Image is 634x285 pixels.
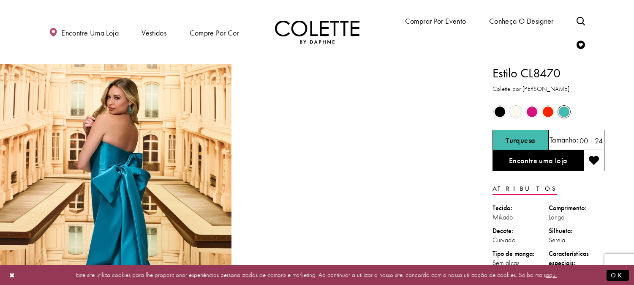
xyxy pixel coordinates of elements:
[141,28,166,38] font: Vestidos
[5,268,19,282] button: Fechar diálogo
[493,150,583,171] a: Encontre uma loja
[493,184,557,193] font: Atributos
[493,236,516,244] font: Curvado
[275,21,359,44] img: Colette by Daphne
[493,65,561,81] font: Estilo CL8470
[47,20,121,44] a: Encontre uma loja
[493,249,534,258] font: Tipo de manga:
[489,16,554,26] font: Conheça o designer
[493,182,557,195] a: Atributos
[190,28,239,38] font: Compre por cor
[546,271,557,279] a: aqui
[611,271,625,280] font: OK
[506,135,535,145] h5: Chosen color
[487,8,556,33] a: Conheça o designer
[493,104,507,119] div: Black
[493,85,569,93] font: Colette por [PERSON_NAME]
[493,258,519,267] font: Sem alças
[580,136,603,145] font: 00 - 24
[509,156,568,165] font: Encontre uma loja
[139,20,169,44] span: Vestidos
[607,269,629,281] button: Enviar diálogo
[493,213,514,222] font: Mikado
[557,271,558,279] font: .
[509,104,523,119] div: Diamond White
[574,33,587,56] a: Check Wishlist
[405,16,466,26] font: Comprar por evento
[188,20,241,44] span: Compre por cor
[506,136,535,145] font: Turquesa
[583,150,604,171] button: Add to wishlist
[403,8,468,33] span: Comprar por evento
[549,226,573,235] font: Silhueta:
[236,64,467,180] video: Style CL8470 Colette by Daphne #1 autoplay loop mute video
[557,104,571,119] div: Turquoise
[275,21,359,44] a: Visit Home Page
[493,104,604,120] div: Product color controls state depends on size chosen
[541,104,555,119] div: Scarlet
[550,135,578,145] font: Tamanho:
[525,104,539,119] div: Fuchsia
[549,213,565,222] font: Longo
[549,236,566,244] font: Sereia
[549,203,587,212] font: Comprimento:
[493,203,512,212] font: Tecido:
[549,249,589,267] font: Características especiais:
[493,226,514,235] font: Decote:
[61,28,119,38] font: Encontre uma loja
[574,9,587,32] a: Toggle search
[76,271,546,279] font: Este site utiliza cookies para lhe proporcionar experiências personalizadas de compra e marketing...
